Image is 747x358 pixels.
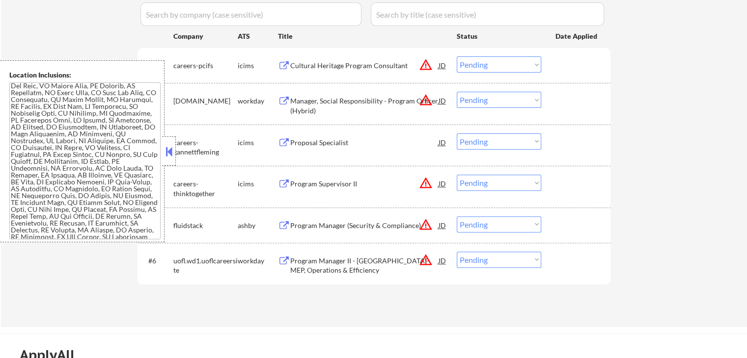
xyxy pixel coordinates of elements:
[238,61,278,71] div: icims
[148,256,166,266] div: #6
[238,96,278,106] div: workday
[238,221,278,230] div: ashby
[290,221,439,230] div: Program Manager (Security & Compliance)
[173,256,238,275] div: uofl.wd1.uoflcareersite
[438,56,447,74] div: JD
[371,2,604,26] input: Search by title (case sensitive)
[278,31,447,41] div: Title
[173,179,238,198] div: careers-thinktogether
[438,252,447,269] div: JD
[419,176,433,190] button: warning_amber
[173,96,238,106] div: [DOMAIN_NAME]
[290,61,439,71] div: Cultural Heritage Program Consultant
[438,175,447,192] div: JD
[173,221,238,230] div: fluidstack
[290,96,439,115] div: Manager, Social Responsibility - Program Officer (Hybrid)
[438,92,447,109] div: JD
[173,31,238,41] div: Company
[238,138,278,148] div: icims
[419,93,433,107] button: warning_amber
[419,253,433,267] button: warning_amber
[438,216,447,234] div: JD
[238,31,278,41] div: ATS
[140,2,361,26] input: Search by company (case sensitive)
[290,138,439,148] div: Proposal Specialist
[419,218,433,231] button: warning_amber
[419,58,433,72] button: warning_amber
[173,61,238,71] div: careers-pcifs
[438,133,447,151] div: JD
[290,179,439,189] div: Program Supervisor II
[238,256,278,266] div: workday
[290,256,439,275] div: Program Manager II - [GEOGRAPHIC_DATA]-MEP, Operations & Efficiency
[173,138,238,157] div: careers-gannettfleming
[9,70,161,80] div: Location Inclusions:
[238,179,278,189] div: icims
[555,31,599,41] div: Date Applied
[457,27,541,45] div: Status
